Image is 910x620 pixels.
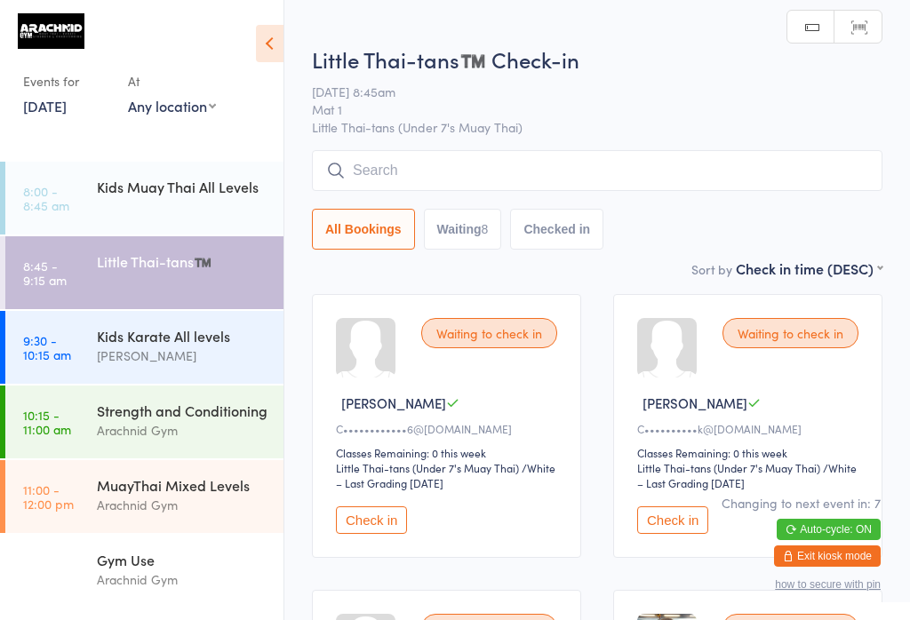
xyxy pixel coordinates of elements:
[97,177,268,196] div: Kids Muay Thai All Levels
[312,44,882,74] h2: Little Thai-tans™️ Check-in
[777,519,881,540] button: Auto-cycle: ON
[97,495,268,515] div: Arachnid Gym
[336,421,563,436] div: C••••••••••••6@[DOMAIN_NAME]
[97,346,268,366] div: [PERSON_NAME]
[510,209,603,250] button: Checked in
[5,311,283,384] a: 9:30 -10:15 amKids Karate All levels[PERSON_NAME]
[23,482,74,511] time: 11:00 - 12:00 pm
[312,209,415,250] button: All Bookings
[128,96,216,115] div: Any location
[5,162,283,234] a: 8:00 -8:45 amKids Muay Thai All Levels
[774,545,881,567] button: Exit kiosk mode
[722,318,858,348] div: Waiting to check in
[97,401,268,420] div: Strength and Conditioning
[97,569,268,590] div: Arachnid Gym
[23,67,110,96] div: Events for
[97,475,268,495] div: MuayThai Mixed Levels
[424,209,502,250] button: Waiting8
[637,445,864,460] div: Classes Remaining: 0 this week
[312,100,855,118] span: Mat 1
[5,236,283,309] a: 8:45 -9:15 amLittle Thai-tans™️
[5,535,283,608] a: 12:00 -1:00 pmGym UseArachnid Gym
[336,506,407,534] button: Check in
[341,393,446,412] span: [PERSON_NAME]
[312,83,855,100] span: [DATE] 8:45am
[336,445,563,460] div: Classes Remaining: 0 this week
[775,578,881,591] button: how to secure with pin
[336,460,519,475] div: Little Thai-tans (Under 7's Muay Thai)
[23,333,71,362] time: 9:30 - 10:15 am
[5,386,283,458] a: 10:15 -11:00 amStrength and ConditioningArachnid Gym
[23,557,68,585] time: 12:00 - 1:00 pm
[18,13,84,49] img: Arachnid Gym
[643,393,747,412] span: [PERSON_NAME]
[312,150,882,191] input: Search
[23,184,69,212] time: 8:00 - 8:45 am
[691,260,732,278] label: Sort by
[637,506,708,534] button: Check in
[23,408,71,436] time: 10:15 - 11:00 am
[23,96,67,115] a: [DATE]
[637,460,820,475] div: Little Thai-tans (Under 7's Muay Thai)
[736,258,882,278] div: Check in time (DESC)
[482,222,489,236] div: 8
[97,251,268,271] div: Little Thai-tans™️
[637,421,864,436] div: C••••••••••k@[DOMAIN_NAME]
[128,67,216,96] div: At
[312,118,882,136] span: Little Thai-tans (Under 7's Muay Thai)
[97,550,268,569] div: Gym Use
[421,318,557,348] div: Waiting to check in
[97,420,268,441] div: Arachnid Gym
[23,258,67,287] time: 8:45 - 9:15 am
[97,326,268,346] div: Kids Karate All levels
[722,494,881,512] div: Changing to next event in: 7
[5,460,283,533] a: 11:00 -12:00 pmMuayThai Mixed LevelsArachnid Gym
